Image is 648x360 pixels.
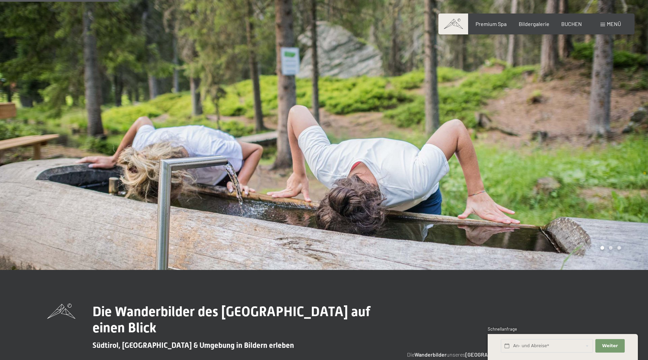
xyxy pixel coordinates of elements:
div: Carousel Page 2 [609,246,613,250]
span: Die Wanderbilder des [GEOGRAPHIC_DATA] auf einen Blick [92,304,370,336]
a: Premium Spa [476,21,507,27]
span: Schnellanfrage [488,326,517,332]
strong: [GEOGRAPHIC_DATA] [465,351,516,358]
span: Menü [607,21,621,27]
a: Bildergalerie [519,21,549,27]
div: Carousel Page 3 [617,246,621,250]
div: Carousel Pagination [598,246,621,250]
div: Carousel Page 1 (Current Slide) [600,246,604,250]
a: BUCHEN [561,21,582,27]
strong: Wanderbilder [414,351,447,358]
button: Weiter [595,339,624,353]
span: Südtirol, [GEOGRAPHIC_DATA] & Umgebung in Bildern erleben [92,341,294,350]
span: Weiter [602,343,618,349]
